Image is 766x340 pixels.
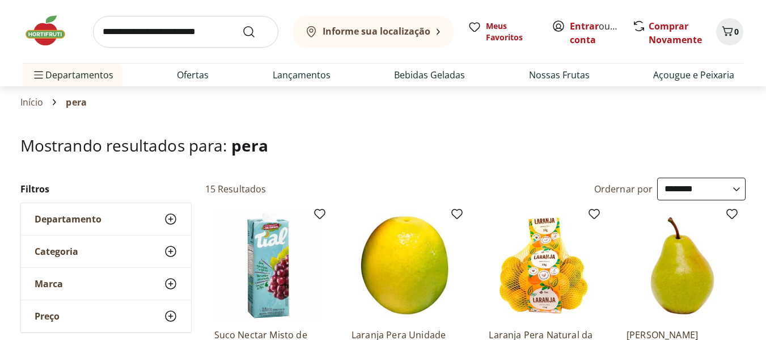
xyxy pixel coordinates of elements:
[242,25,269,39] button: Submit Search
[21,268,191,300] button: Marca
[273,68,331,82] a: Lançamentos
[468,20,538,43] a: Meus Favoritos
[35,213,101,225] span: Departamento
[177,68,209,82] a: Ofertas
[570,20,599,32] a: Entrar
[734,26,739,37] span: 0
[35,278,63,289] span: Marca
[35,310,60,322] span: Preço
[394,68,465,82] a: Bebidas Geladas
[594,183,653,195] label: Ordernar por
[486,20,538,43] span: Meus Favoritos
[323,25,430,37] b: Informe sua localização
[352,212,459,320] img: Laranja Pera Unidade
[21,203,191,235] button: Departamento
[627,212,734,320] img: Pera Williams Unidade
[570,20,632,46] a: Criar conta
[570,19,620,47] span: ou
[292,16,454,48] button: Informe sua localização
[205,183,266,195] h2: 15 Resultados
[93,16,278,48] input: search
[653,68,734,82] a: Açougue e Peixaria
[529,68,590,82] a: Nossas Frutas
[649,20,702,46] a: Comprar Novamente
[32,61,45,89] button: Menu
[20,178,192,200] h2: Filtros
[35,246,78,257] span: Categoria
[716,18,743,45] button: Carrinho
[66,97,87,107] span: pera
[20,136,746,154] h1: Mostrando resultados para:
[214,212,322,320] img: Suco Nectar Misto de Uva e Pera Tial 1L
[23,14,79,48] img: Hortifruti
[21,236,191,267] button: Categoria
[231,135,269,156] span: pera
[32,61,113,89] span: Departamentos
[20,97,44,107] a: Início
[489,212,596,320] img: Laranja Pera Natural da Terra 3kg
[21,300,191,332] button: Preço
